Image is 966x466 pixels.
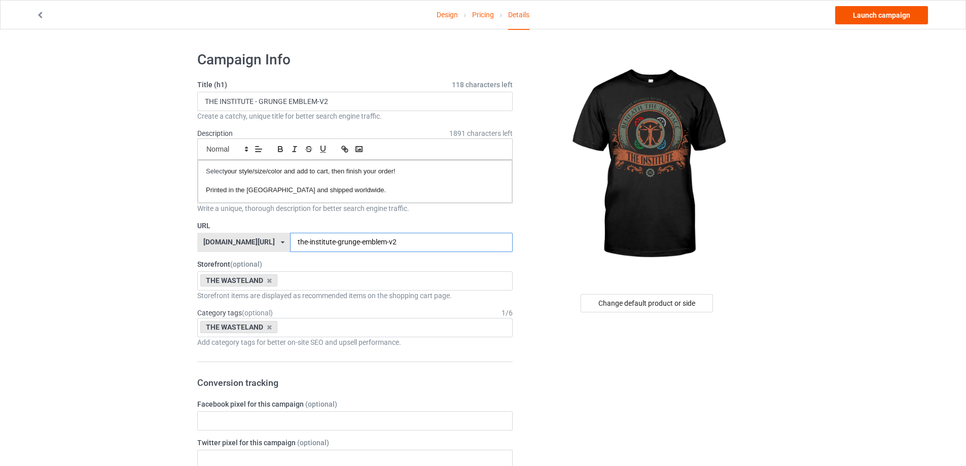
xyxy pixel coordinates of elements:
[197,377,513,388] h3: Conversion tracking
[197,80,513,90] label: Title (h1)
[197,111,513,121] div: Create a catchy, unique title for better search engine traffic.
[242,309,273,317] span: (optional)
[508,1,529,30] div: Details
[452,80,513,90] span: 118 characters left
[197,291,513,301] div: Storefront items are displayed as recommended items on the shopping cart page.
[581,294,713,312] div: Change default product or side
[230,260,262,268] span: (optional)
[197,203,513,213] div: Write a unique, thorough description for better search engine traffic.
[197,129,233,137] label: Description
[437,1,458,29] a: Design
[197,259,513,269] label: Storefront
[200,274,277,286] div: THE WASTELAND
[472,1,494,29] a: Pricing
[200,321,277,333] div: THE WASTELAND
[224,167,395,175] span: your style/size/color and add to cart, then finish your order!
[206,167,504,176] p: Select
[197,399,513,409] label: Facebook pixel for this campaign
[449,128,513,138] span: 1891 characters left
[197,308,273,318] label: Category tags
[197,337,513,347] div: Add category tags for better on-site SEO and upsell performance.
[297,439,329,447] span: (optional)
[305,400,337,408] span: (optional)
[206,186,386,194] span: Printed in the [GEOGRAPHIC_DATA] and shipped worldwide.
[203,238,275,245] div: [DOMAIN_NAME][URL]
[197,51,513,69] h1: Campaign Info
[197,438,513,448] label: Twitter pixel for this campaign
[502,308,513,318] div: 1 / 6
[197,221,513,231] label: URL
[835,6,928,24] a: Launch campaign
